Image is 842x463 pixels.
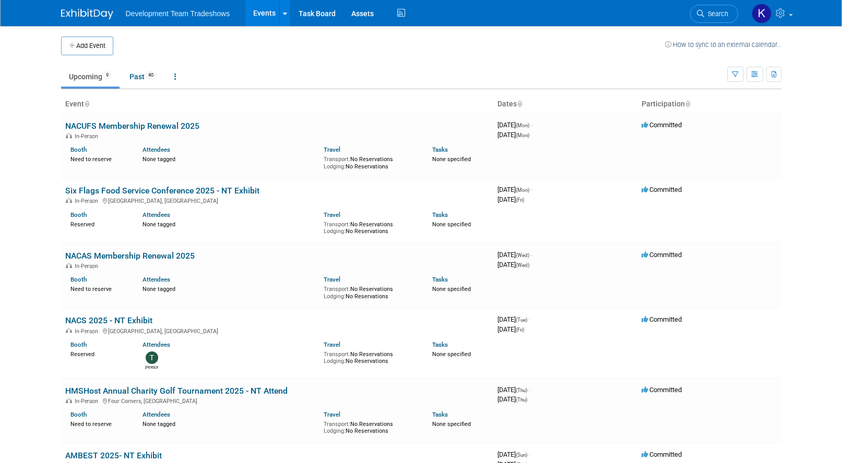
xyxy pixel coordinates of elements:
[324,284,417,300] div: No Reservations No Reservations
[61,67,120,87] a: Upcoming9
[432,411,448,418] a: Tasks
[324,276,340,283] a: Travel
[65,450,162,460] a: AMBEST 2025- NT Exhibit
[642,386,682,394] span: Committed
[432,146,448,153] a: Tasks
[324,351,350,358] span: Transport:
[70,211,87,218] a: Booth
[516,387,527,393] span: (Thu)
[642,450,682,458] span: Committed
[432,286,471,293] span: None specified
[432,341,448,348] a: Tasks
[324,211,340,218] a: Travel
[70,146,87,153] a: Booth
[66,398,72,403] img: In-Person Event
[493,95,637,113] th: Dates
[75,133,101,140] span: In-Person
[497,450,530,458] span: [DATE]
[665,41,781,48] a: How to sync to an external calendar...
[516,317,527,323] span: (Tue)
[497,261,529,269] span: [DATE]
[324,221,350,228] span: Transport:
[324,411,340,418] a: Travel
[324,428,346,434] span: Lodging:
[70,154,127,163] div: Need to reserve
[66,133,72,138] img: In-Person Event
[75,398,101,405] span: In-Person
[126,9,230,18] span: Development Team Tradeshows
[143,211,170,218] a: Attendees
[70,284,127,293] div: Need to reserve
[70,349,127,358] div: Reserved
[497,196,524,203] span: [DATE]
[497,251,532,259] span: [DATE]
[642,121,682,129] span: Committed
[75,198,101,204] span: In-Person
[432,351,471,358] span: None specified
[143,276,170,283] a: Attendees
[642,251,682,259] span: Committed
[529,450,530,458] span: -
[516,262,529,268] span: (Wed)
[516,187,529,193] span: (Mon)
[70,276,87,283] a: Booth
[324,219,417,235] div: No Reservations No Reservations
[324,154,417,170] div: No Reservations No Reservations
[529,315,530,323] span: -
[516,132,529,138] span: (Mon)
[432,211,448,218] a: Tasks
[143,154,316,163] div: None tagged
[704,10,728,18] span: Search
[432,421,471,428] span: None specified
[517,100,522,108] a: Sort by Start Date
[145,71,157,79] span: 40
[432,221,471,228] span: None specified
[143,341,170,348] a: Attendees
[324,228,346,235] span: Lodging:
[103,71,112,79] span: 9
[497,315,530,323] span: [DATE]
[146,351,158,364] img: Tom Richards
[65,196,489,204] div: [GEOGRAPHIC_DATA], [GEOGRAPHIC_DATA]
[143,419,316,428] div: None tagged
[75,328,101,335] span: In-Person
[324,293,346,300] span: Lodging:
[516,452,527,458] span: (Sun)
[70,411,87,418] a: Booth
[66,263,72,268] img: In-Person Event
[432,276,448,283] a: Tasks
[637,95,781,113] th: Participation
[65,396,489,405] div: Four Corners, [GEOGRAPHIC_DATA]
[61,36,113,55] button: Add Event
[497,121,532,129] span: [DATE]
[531,186,532,193] span: -
[497,395,527,403] span: [DATE]
[143,146,170,153] a: Attendees
[324,419,417,435] div: No Reservations No Reservations
[70,419,127,428] div: Need to reserve
[497,325,524,333] span: [DATE]
[324,156,350,163] span: Transport:
[143,284,316,293] div: None tagged
[65,386,288,396] a: HMSHost Annual Charity Golf Tournament 2025 - NT Attend
[690,5,738,23] a: Search
[324,286,350,293] span: Transport:
[84,100,89,108] a: Sort by Event Name
[66,198,72,203] img: In-Person Event
[516,252,529,258] span: (Wed)
[70,219,127,228] div: Reserved
[145,364,158,370] div: Tom Richards
[531,251,532,259] span: -
[529,386,530,394] span: -
[516,123,529,128] span: (Mon)
[143,219,316,228] div: None tagged
[324,349,417,365] div: No Reservations No Reservations
[432,156,471,163] span: None specified
[642,186,682,193] span: Committed
[531,121,532,129] span: -
[122,67,164,87] a: Past40
[324,146,340,153] a: Travel
[642,315,682,323] span: Committed
[61,95,493,113] th: Event
[685,100,690,108] a: Sort by Participation Type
